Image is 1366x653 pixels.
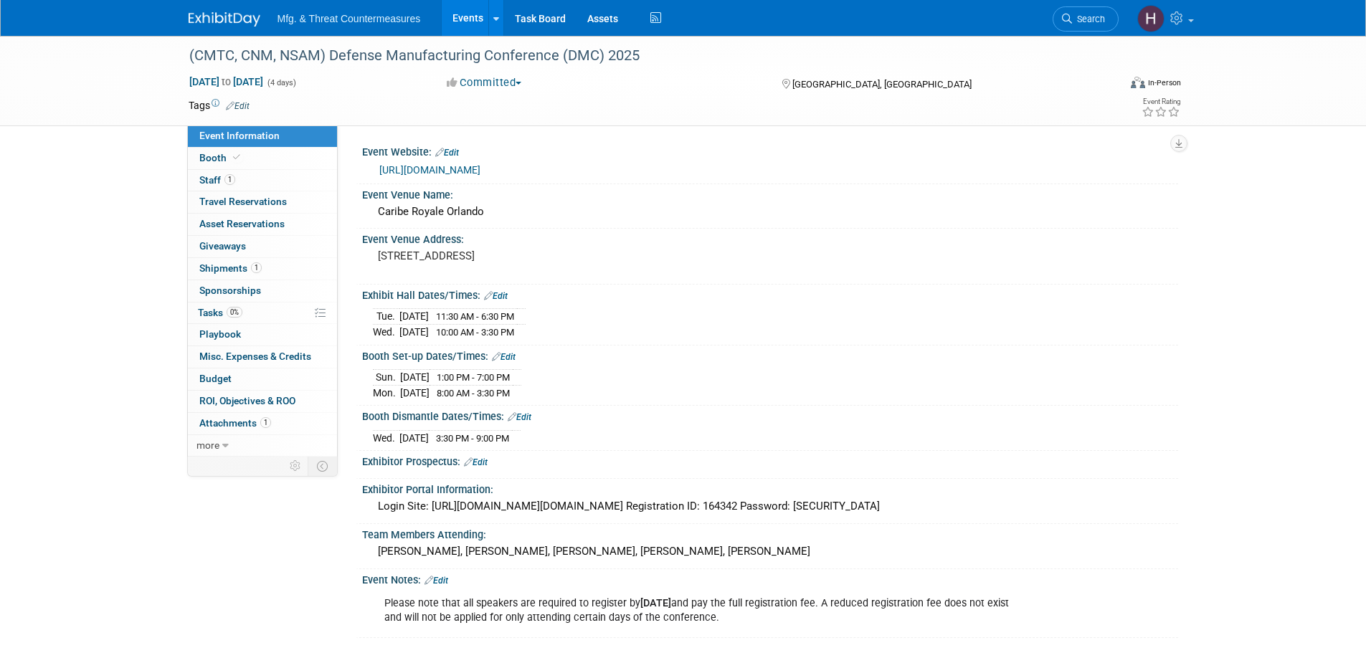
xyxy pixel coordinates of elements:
i: Booth reservation complete [233,153,240,161]
a: Event Information [188,125,337,147]
div: Caribe Royale Orlando [373,201,1167,223]
span: Tasks [198,307,242,318]
span: Sponsorships [199,285,261,296]
td: [DATE] [399,325,429,340]
a: Asset Reservations [188,214,337,235]
a: Edit [508,412,531,422]
span: (4 days) [266,78,296,87]
a: Misc. Expenses & Credits [188,346,337,368]
a: Booth [188,148,337,169]
span: 1:00 PM - 7:00 PM [437,372,510,383]
a: Attachments1 [188,413,337,434]
span: Playbook [199,328,241,340]
a: Tasks0% [188,302,337,324]
div: (CMTC, CNM, NSAM) Defense Manufacturing Conference (DMC) 2025 [184,43,1097,69]
div: Event Venue Name: [362,184,1178,202]
div: Exhibitor Prospectus: [362,451,1178,470]
div: Event Format [1034,75,1182,96]
span: more [196,439,219,451]
td: [DATE] [399,309,429,325]
a: Playbook [188,324,337,345]
td: [DATE] [400,385,430,400]
a: Shipments1 [188,258,337,280]
span: [DATE] [DATE] [189,75,264,88]
td: Personalize Event Tab Strip [283,457,308,475]
div: Exhibit Hall Dates/Times: [362,285,1178,303]
a: Sponsorships [188,280,337,302]
span: Booth [199,152,243,163]
a: Edit [226,101,250,111]
span: Event Information [199,130,280,141]
a: Budget [188,368,337,390]
a: Edit [464,457,488,467]
div: Team Members Attending: [362,524,1178,542]
td: Wed. [373,325,399,340]
div: Please note that all speakers are required to register by and pay the full registration fee. A re... [374,589,1020,632]
span: Attachments [199,417,271,429]
span: [GEOGRAPHIC_DATA], [GEOGRAPHIC_DATA] [792,79,972,90]
div: In-Person [1147,77,1181,88]
span: 1 [260,417,271,428]
span: Travel Reservations [199,196,287,207]
div: Booth Dismantle Dates/Times: [362,406,1178,424]
td: Toggle Event Tabs [308,457,337,475]
a: Staff1 [188,170,337,191]
button: Committed [442,75,527,90]
span: 11:30 AM - 6:30 PM [436,311,514,322]
span: Shipments [199,262,262,274]
span: 0% [227,307,242,318]
span: to [219,76,233,87]
span: Budget [199,373,232,384]
a: Edit [492,352,516,362]
td: Mon. [373,385,400,400]
img: Hillary Hawkins [1137,5,1165,32]
a: Giveaways [188,236,337,257]
span: ROI, Objectives & ROO [199,395,295,406]
span: Asset Reservations [199,218,285,229]
span: 1 [224,174,235,185]
span: 8:00 AM - 3:30 PM [437,388,510,399]
a: ROI, Objectives & ROO [188,391,337,412]
pre: [STREET_ADDRESS] [378,249,686,262]
div: Event Rating [1142,98,1180,105]
a: Edit [484,291,508,301]
div: Exhibitor Portal Information: [362,479,1178,497]
td: [DATE] [400,370,430,386]
div: Event Website: [362,141,1178,160]
a: more [188,435,337,457]
td: Tue. [373,309,399,325]
td: Tags [189,98,250,113]
span: 10:00 AM - 3:30 PM [436,327,514,338]
span: Giveaways [199,240,246,252]
div: Login Site: [URL][DOMAIN_NAME][DOMAIN_NAME] Registration ID: 164342 Password: [SECURITY_DATA] [373,495,1167,518]
td: Sun. [373,370,400,386]
td: [DATE] [399,430,429,445]
a: Edit [435,148,459,158]
span: Misc. Expenses & Credits [199,351,311,362]
span: Staff [199,174,235,186]
span: Search [1072,14,1105,24]
img: ExhibitDay [189,12,260,27]
a: Search [1053,6,1119,32]
td: Wed. [373,430,399,445]
span: Mfg. & Threat Countermeasures [278,13,421,24]
a: [URL][DOMAIN_NAME] [379,164,480,176]
span: 3:30 PM - 9:00 PM [436,433,509,444]
div: Booth Set-up Dates/Times: [362,345,1178,364]
img: Format-Inperson.png [1131,77,1145,88]
span: 1 [251,262,262,273]
a: Travel Reservations [188,191,337,213]
b: [DATE] [640,597,671,609]
a: Edit [424,576,448,586]
div: Event Venue Address: [362,229,1178,247]
div: Event Notes: [362,569,1178,588]
div: [PERSON_NAME], [PERSON_NAME], [PERSON_NAME], [PERSON_NAME], [PERSON_NAME] [373,540,1167,563]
